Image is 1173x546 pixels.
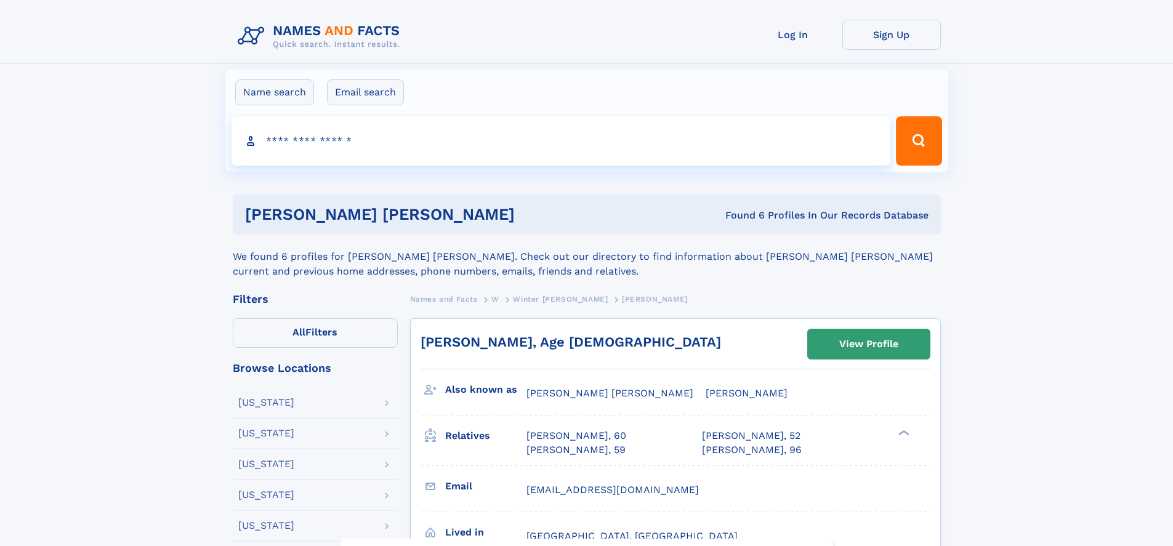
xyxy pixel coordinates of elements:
div: [US_STATE] [238,521,294,531]
a: View Profile [808,329,930,359]
div: [US_STATE] [238,428,294,438]
a: Log In [744,20,842,50]
span: [PERSON_NAME] [622,295,688,303]
label: Email search [327,79,404,105]
div: Found 6 Profiles In Our Records Database [620,209,929,222]
a: Sign Up [842,20,941,50]
div: [US_STATE] [238,459,294,469]
h1: [PERSON_NAME] [PERSON_NAME] [245,207,620,222]
span: [GEOGRAPHIC_DATA], [GEOGRAPHIC_DATA] [526,530,738,542]
h3: Email [445,476,526,497]
span: [PERSON_NAME] [706,387,788,399]
a: W [491,291,499,307]
span: All [292,326,305,338]
div: We found 6 profiles for [PERSON_NAME] [PERSON_NAME]. Check out our directory to find information ... [233,235,941,279]
button: Search Button [896,116,941,166]
div: ❯ [895,429,910,437]
a: [PERSON_NAME], 60 [526,429,626,443]
span: [EMAIL_ADDRESS][DOMAIN_NAME] [526,484,699,496]
div: Browse Locations [233,363,398,374]
a: [PERSON_NAME], 52 [702,429,800,443]
img: Logo Names and Facts [233,20,410,53]
label: Filters [233,318,398,348]
a: [PERSON_NAME], 96 [702,443,802,457]
a: Names and Facts [410,291,478,307]
div: [US_STATE] [238,490,294,500]
span: Winter [PERSON_NAME] [513,295,608,303]
span: W [491,295,499,303]
div: [US_STATE] [238,398,294,407]
div: View Profile [839,330,898,358]
a: [PERSON_NAME], 59 [526,443,626,457]
label: Name search [235,79,314,105]
h3: Lived in [445,522,526,543]
span: [PERSON_NAME] [PERSON_NAME] [526,387,693,399]
div: Filters [233,294,398,305]
input: search input [232,116,891,166]
a: Winter [PERSON_NAME] [513,291,608,307]
h3: Also known as [445,379,526,400]
a: [PERSON_NAME], Age [DEMOGRAPHIC_DATA] [421,334,721,350]
h3: Relatives [445,425,526,446]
